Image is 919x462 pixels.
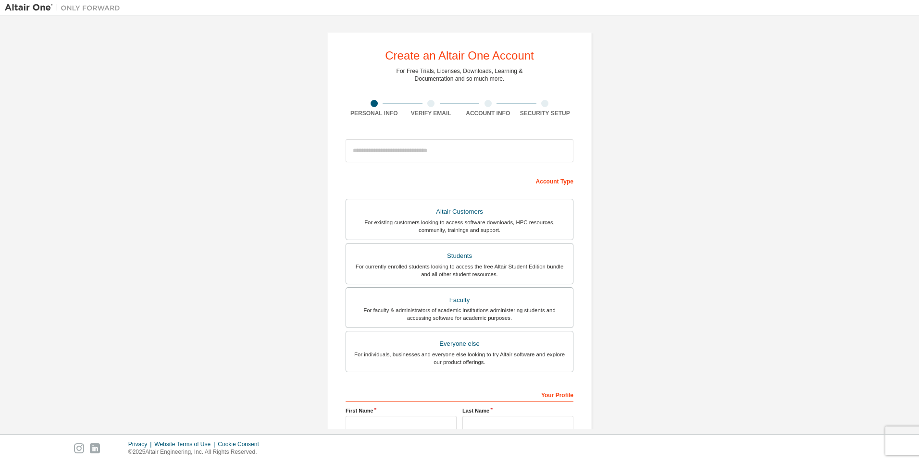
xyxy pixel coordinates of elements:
[346,407,457,414] label: First Name
[346,109,403,117] div: Personal Info
[90,443,100,453] img: linkedin.svg
[352,306,567,322] div: For faculty & administrators of academic institutions administering students and accessing softwa...
[346,387,573,402] div: Your Profile
[218,440,264,448] div: Cookie Consent
[5,3,125,12] img: Altair One
[128,448,265,456] p: © 2025 Altair Engineering, Inc. All Rights Reserved.
[352,293,567,307] div: Faculty
[352,219,567,234] div: For existing customers looking to access software downloads, HPC resources, community, trainings ...
[352,337,567,351] div: Everyone else
[385,50,534,61] div: Create an Altair One Account
[74,443,84,453] img: instagram.svg
[459,109,517,117] div: Account Info
[128,440,154,448] div: Privacy
[346,173,573,188] div: Account Type
[462,407,573,414] label: Last Name
[352,263,567,278] div: For currently enrolled students looking to access the free Altair Student Edition bundle and all ...
[517,109,574,117] div: Security Setup
[403,109,460,117] div: Verify Email
[352,351,567,366] div: For individuals, businesses and everyone else looking to try Altair software and explore our prod...
[154,440,218,448] div: Website Terms of Use
[352,205,567,219] div: Altair Customers
[397,67,523,83] div: For Free Trials, Licenses, Downloads, Learning & Documentation and so much more.
[352,249,567,263] div: Students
